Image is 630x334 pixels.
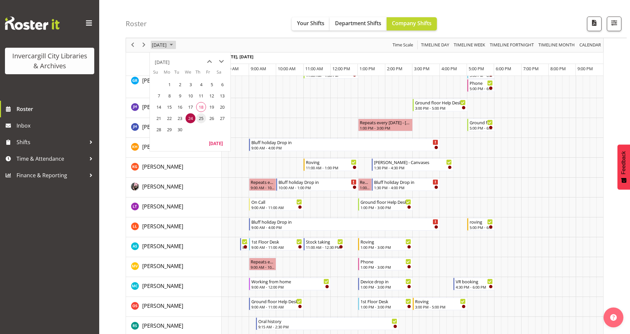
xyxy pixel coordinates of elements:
[196,113,206,123] span: Thursday, September 25, 2025
[142,77,183,84] a: [PERSON_NAME]
[186,102,195,112] span: Wednesday, September 17, 2025
[242,245,247,250] div: 8:40 AM - 9:00 AM
[607,17,621,31] button: Filter Shifts
[142,202,183,210] a: [PERSON_NAME]
[306,159,357,165] div: Roving
[251,145,438,150] div: 9:00 AM - 4:00 PM
[374,165,452,170] div: 1:30 PM - 4:30 PM
[251,284,329,290] div: 9:00 AM - 12:00 PM
[374,185,438,190] div: 1:30 PM - 4:00 PM
[164,80,174,89] span: Monday, September 1, 2025
[470,86,493,91] div: 5:00 PM - 6:00 PM
[360,119,411,126] div: Repeats every [DATE] - [PERSON_NAME]
[306,238,343,245] div: Stock taking
[142,143,183,151] a: [PERSON_NAME]
[196,91,206,101] span: Thursday, September 11, 2025
[470,119,493,126] div: Ground floor Help Desk
[249,298,304,310] div: Olivia Stanley"s event - Ground floor Help Desk Begin From Wednesday, September 24, 2025 at 9:00:...
[217,113,227,123] span: Saturday, September 27, 2025
[164,69,174,79] th: Mo
[196,80,206,89] span: Thursday, September 4, 2025
[142,243,183,250] span: [PERSON_NAME]
[126,158,222,178] td: Katie Greene resource
[358,238,413,250] div: Mandy Stenton"s event - Roving Begin From Wednesday, September 24, 2025 at 1:00:00 PM GMT+12:00 E...
[142,103,183,111] a: [PERSON_NAME]
[456,284,493,290] div: 4:30 PM - 6:00 PM
[413,99,467,111] div: Jill Harpur"s event - Ground floor Help Desk Begin From Wednesday, September 24, 2025 at 3:00:00 ...
[392,20,432,27] span: Company Shifts
[185,113,195,124] td: Wednesday, September 24, 2025
[126,297,222,317] td: Olivia Stanley resource
[360,298,411,305] div: 1st Floor Desk
[164,125,174,135] span: Monday, September 29, 2025
[610,314,617,321] img: help-xxl-2.png
[258,324,398,329] div: 9:15 AM - 2:30 PM
[372,158,453,171] div: Katie Greene"s event - Arty Arvo - Canvases Begin From Wednesday, September 24, 2025 at 1:30:00 P...
[249,238,304,250] div: Mandy Stenton"s event - 1st Floor Desk Begin From Wednesday, September 24, 2025 at 9:00:00 AM GMT...
[223,66,239,72] span: 8:00 AM
[164,91,174,101] span: Monday, September 8, 2025
[297,20,324,27] span: Your Shifts
[142,322,183,329] span: [PERSON_NAME]
[206,69,217,79] th: Fr
[154,113,164,123] span: Sunday, September 21, 2025
[155,56,170,69] div: title
[360,264,411,270] div: 1:00 PM - 3:00 PM
[523,66,539,72] span: 7:00 PM
[207,91,217,101] span: Friday, September 12, 2025
[142,183,183,190] span: [PERSON_NAME]
[126,98,222,118] td: Jill Harpur resource
[142,77,183,84] span: [PERSON_NAME]
[249,178,276,191] div: Keyu Chen"s event - Repeats every wednesday - Keyu Chen Begin From Wednesday, September 24, 2025 ...
[142,262,183,270] span: [PERSON_NAME]
[335,20,381,27] span: Department Shifts
[126,118,222,138] td: Jillian Hunter resource
[5,17,60,30] img: Rosterit website logo
[251,139,438,145] div: Bluff holiday Drop in
[17,121,96,131] span: Inbox
[392,41,414,49] button: Time Scale
[414,66,430,72] span: 3:00 PM
[249,198,304,211] div: Lyndsay Tautari"s event - On Call Begin From Wednesday, September 24, 2025 at 9:00:00 AM GMT+12:0...
[360,185,370,190] div: 1:00 PM - 1:30 PM
[185,69,195,79] th: We
[304,238,345,250] div: Mandy Stenton"s event - Stock taking Begin From Wednesday, September 24, 2025 at 11:00:00 AM GMT+...
[251,258,274,265] div: Repeats every [DATE] - [PERSON_NAME]
[306,165,357,170] div: 11:00 AM - 1:00 PM
[387,17,437,30] button: Company Shifts
[12,51,88,71] div: Invercargill City Libraries & Archives
[332,66,350,72] span: 12:00 PM
[305,66,323,72] span: 11:00 AM
[142,163,183,171] a: [PERSON_NAME]
[470,80,493,86] div: Phone
[175,125,185,135] span: Tuesday, September 30, 2025
[140,41,148,49] button: Next
[577,66,593,72] span: 9:00 PM
[142,163,183,170] span: [PERSON_NAME]
[217,91,227,101] span: Saturday, September 13, 2025
[374,179,438,185] div: Bluff holiday Drop in
[164,102,174,112] span: Monday, September 15, 2025
[456,278,493,285] div: VR booking
[358,258,413,270] div: Marion van Voornveld"s event - Phone Begin From Wednesday, September 24, 2025 at 1:00:00 PM GMT+1...
[387,66,402,72] span: 2:00 PM
[251,238,302,245] div: 1st Floor Desk
[142,203,183,210] span: [PERSON_NAME]
[496,66,511,72] span: 6:00 PM
[278,179,356,185] div: Bluff holiday Drop in
[306,245,343,250] div: 11:00 AM - 12:30 PM
[358,198,413,211] div: Lyndsay Tautari"s event - Ground floor Help Desk Begin From Wednesday, September 24, 2025 at 1:00...
[251,245,302,250] div: 9:00 AM - 11:00 AM
[249,278,331,290] div: Michelle Cunningham"s event - Working from home Begin From Wednesday, September 24, 2025 at 9:00:...
[142,282,183,290] span: [PERSON_NAME]
[251,264,274,270] div: 9:00 AM - 10:00 AM
[617,144,630,190] button: Feedback - Show survey
[538,41,575,49] span: Timeline Month
[196,102,206,112] span: Thursday, September 18, 2025
[415,105,466,111] div: 3:00 PM - 5:00 PM
[489,41,534,49] span: Timeline Fortnight
[278,185,356,190] div: 10:00 AM - 1:00 PM
[621,151,627,174] span: Feedback
[359,66,375,72] span: 1:00 PM
[441,66,457,72] span: 4:00 PM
